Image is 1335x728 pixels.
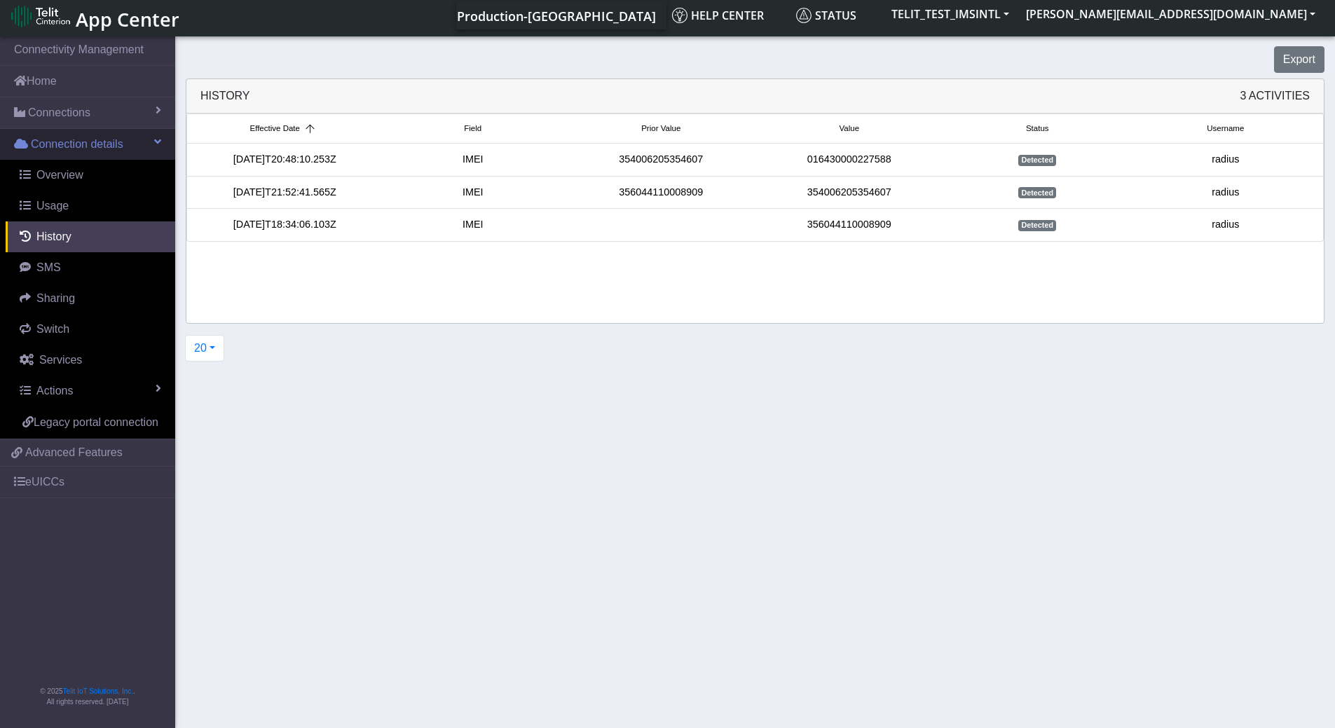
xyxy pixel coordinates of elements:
span: Detected [1018,220,1056,231]
div: radius [1132,217,1320,233]
button: 20 [185,335,224,362]
div: radius [1132,152,1320,167]
a: Telit IoT Solutions, Inc. [63,687,133,695]
a: Actions [6,376,175,406]
div: History [186,79,1324,114]
span: App Center [76,6,179,32]
a: History [6,221,175,252]
div: 354006205354607 [755,185,944,200]
div: [DATE]T18:34:06.103Z [191,217,379,233]
span: Advanced Features [25,444,123,461]
span: Effective Date [250,123,300,135]
span: Username [1207,123,1244,135]
div: radius [1132,185,1320,200]
button: Export [1274,46,1324,73]
span: Legacy portal connection [34,416,158,428]
div: [DATE]T20:48:10.253Z [191,152,379,167]
button: TELIT_TEST_IMSINTL [883,1,1018,27]
span: Usage [36,200,69,212]
img: knowledge.svg [672,8,687,23]
div: 016430000227588 [755,152,944,167]
span: Detected [1018,187,1056,198]
span: Overview [36,169,83,181]
span: Actions [36,385,73,397]
a: Usage [6,191,175,221]
img: logo-telit-cinterion-gw-new.png [11,5,70,27]
img: status.svg [796,8,812,23]
a: Status [790,1,883,29]
span: Connection details [31,136,123,153]
span: Services [39,354,82,366]
div: [DATE]T21:52:41.565Z [191,185,379,200]
a: Sharing [6,283,175,314]
span: Value [839,123,859,135]
span: SMS [36,261,61,273]
a: Your current platform instance [456,1,655,29]
span: History [36,231,71,242]
button: [PERSON_NAME][EMAIL_ADDRESS][DOMAIN_NAME] [1018,1,1324,27]
a: Help center [666,1,790,29]
div: 356044110008909 [567,185,755,200]
span: Switch [36,323,69,335]
span: Status [1026,123,1049,135]
a: App Center [11,1,177,31]
a: Overview [6,160,175,191]
a: SMS [6,252,175,283]
span: Prior Value [641,123,680,135]
div: 356044110008909 [755,217,944,233]
a: Services [6,345,175,376]
div: IMEI [379,185,568,200]
span: Status [796,8,856,23]
span: Detected [1018,155,1056,166]
span: Field [464,123,481,135]
span: 3 Activities [1240,88,1310,104]
span: Production-[GEOGRAPHIC_DATA] [457,8,656,25]
span: Sharing [36,292,75,304]
div: 354006205354607 [567,152,755,167]
div: IMEI [379,217,568,233]
a: Switch [6,314,175,345]
span: Connections [28,104,90,121]
div: IMEI [379,152,568,167]
span: Help center [672,8,764,23]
